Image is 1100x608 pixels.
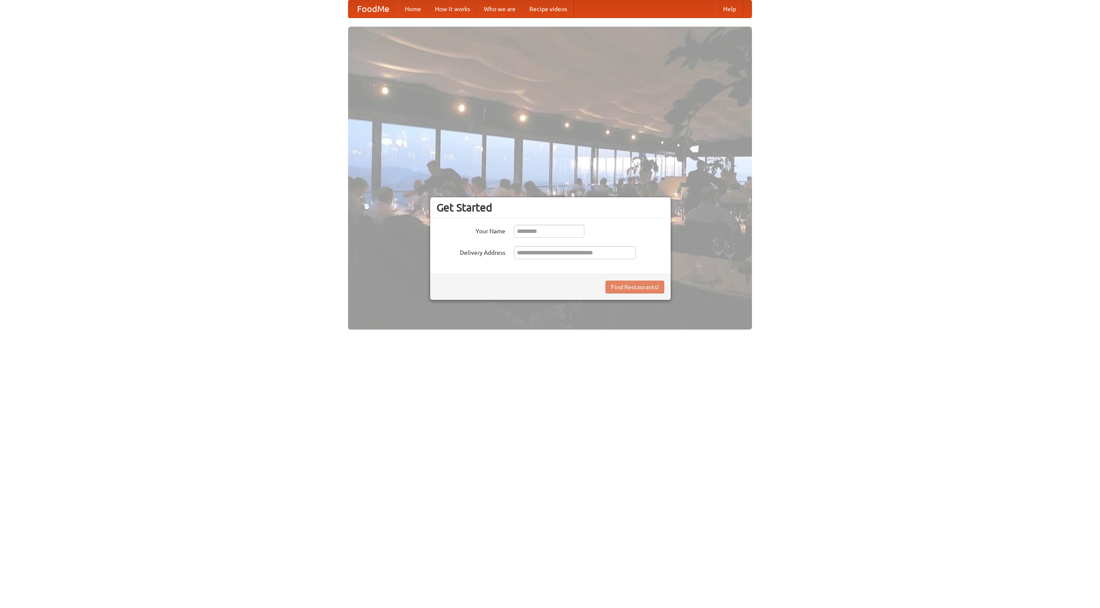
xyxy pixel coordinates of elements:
a: Help [716,0,743,18]
h3: Get Started [437,201,664,214]
a: Recipe videos [522,0,574,18]
a: Home [398,0,428,18]
a: FoodMe [348,0,398,18]
a: How it works [428,0,477,18]
a: Who we are [477,0,522,18]
label: Your Name [437,225,505,235]
label: Delivery Address [437,246,505,257]
button: Find Restaurants! [605,281,664,293]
